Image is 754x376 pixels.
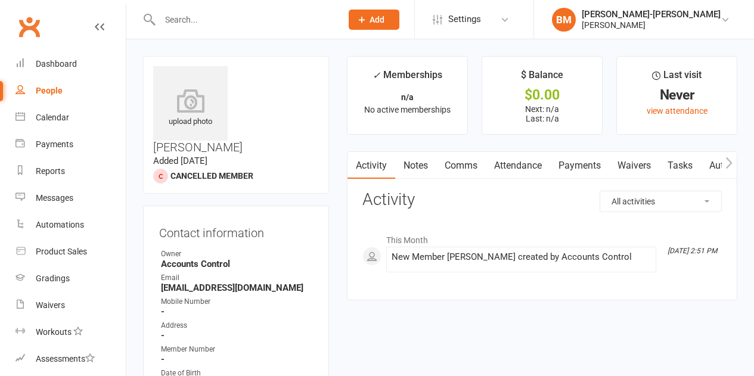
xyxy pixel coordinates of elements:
a: Comms [436,152,486,179]
div: Never [628,89,726,101]
input: Search... [156,11,333,28]
a: Activity [347,152,395,179]
time: Added [DATE] [153,156,207,166]
a: Gradings [15,265,126,292]
span: Add [370,15,384,24]
div: Mobile Number [161,296,313,307]
a: Waivers [609,152,659,179]
a: People [15,77,126,104]
div: People [36,86,63,95]
div: Memberships [373,67,442,89]
div: Workouts [36,327,72,337]
a: Waivers [15,292,126,319]
a: Dashboard [15,51,126,77]
strong: - [161,354,313,365]
div: Waivers [36,300,65,310]
a: Reports [15,158,126,185]
div: Last visit [652,67,702,89]
li: This Month [362,228,722,247]
button: Add [349,10,399,30]
div: [PERSON_NAME]-[PERSON_NAME] [582,9,721,20]
span: No active memberships [364,105,451,114]
div: [PERSON_NAME] [582,20,721,30]
div: Owner [161,248,313,260]
div: Messages [36,193,73,203]
strong: - [161,306,313,317]
a: Product Sales [15,238,126,265]
a: Automations [15,212,126,238]
div: upload photo [153,89,228,128]
i: [DATE] 2:51 PM [668,247,717,255]
a: Payments [550,152,609,179]
strong: - [161,330,313,341]
a: view attendance [647,106,708,116]
strong: n/a [401,92,414,102]
h3: Contact information [159,222,313,240]
div: New Member [PERSON_NAME] created by Accounts Control [392,252,651,262]
h3: Activity [362,191,722,209]
a: Tasks [659,152,701,179]
div: Product Sales [36,247,87,256]
div: Assessments [36,354,95,363]
span: Settings [448,6,481,33]
div: BM [552,8,576,32]
div: Calendar [36,113,69,122]
a: Messages [15,185,126,212]
strong: [EMAIL_ADDRESS][DOMAIN_NAME] [161,282,313,293]
a: Workouts [15,319,126,346]
div: Gradings [36,274,70,283]
a: Assessments [15,346,126,372]
div: $ Balance [521,67,563,89]
div: $0.00 [493,89,591,101]
a: Attendance [486,152,550,179]
div: Member Number [161,344,313,355]
h3: [PERSON_NAME] [153,66,319,154]
a: Payments [15,131,126,158]
span: Cancelled member [170,171,253,181]
div: Dashboard [36,59,77,69]
a: Clubworx [14,12,44,42]
div: Address [161,320,313,331]
div: Reports [36,166,65,176]
strong: Accounts Control [161,259,313,269]
p: Next: n/a Last: n/a [493,104,591,123]
div: Automations [36,220,84,229]
a: Notes [395,152,436,179]
a: Calendar [15,104,126,131]
i: ✓ [373,70,380,81]
div: Payments [36,139,73,149]
div: Email [161,272,313,284]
